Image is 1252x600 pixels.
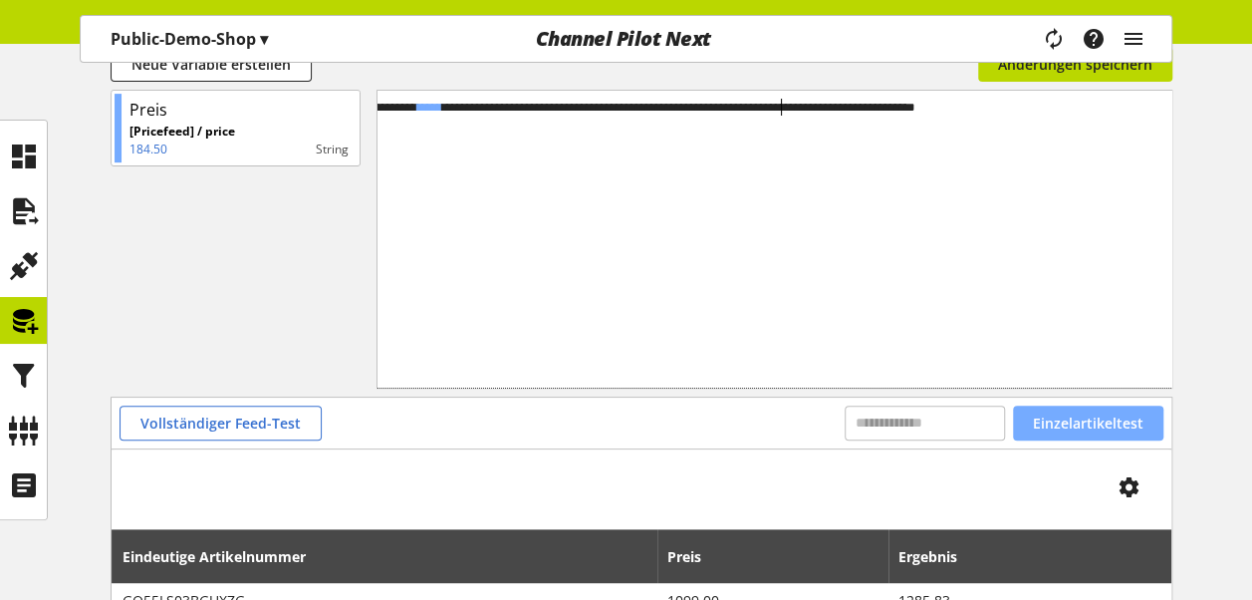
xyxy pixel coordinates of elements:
[667,546,701,567] span: Preis
[123,546,306,567] span: Eindeutige Artikelnummer
[260,28,268,50] span: ▾
[111,27,268,51] p: Public-Demo-Shop
[120,406,322,441] button: Vollständiger Feed-Test
[898,546,957,567] span: Ergebnis
[111,47,312,82] button: Neue Variable erstellen
[1033,413,1143,434] span: Einzelartikeltest
[80,15,1172,63] nav: main navigation
[998,54,1152,75] span: Änderungen speichern
[1013,406,1163,441] button: Einzelartikeltest
[140,413,301,434] span: Vollständiger Feed-Test
[978,47,1172,82] button: Änderungen speichern
[129,98,167,122] div: Preis
[235,141,349,158] div: String
[131,54,291,75] span: Neue Variable erstellen
[129,141,235,158] p: 184.50
[129,123,235,141] p: [Pricefeed] / price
